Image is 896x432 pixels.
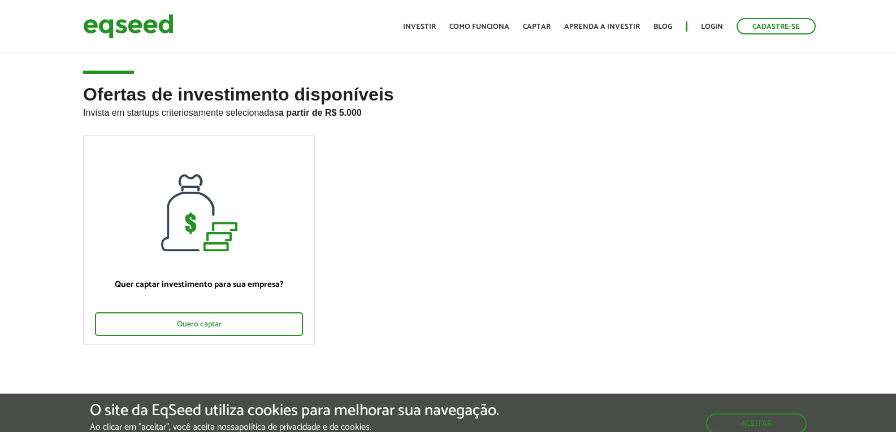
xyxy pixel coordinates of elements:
[90,402,499,420] h5: O site da EqSeed utiliza cookies para melhorar sua navegação.
[83,104,813,118] p: Invista em startups criteriosamente selecionadas
[564,23,640,30] a: Aprenda a investir
[403,23,436,30] a: Investir
[83,135,315,345] a: Quer captar investimento para sua empresa? Quero captar
[701,23,723,30] a: Login
[83,85,813,135] h2: Ofertas de investimento disponíveis
[523,23,551,30] a: Captar
[95,280,303,290] p: Quer captar investimento para sua empresa?
[737,18,816,34] a: Cadastre-se
[653,23,672,30] a: Blog
[83,11,174,41] img: EqSeed
[95,312,303,336] div: Quero captar
[279,108,362,117] strong: a partir de R$ 5.000
[449,23,509,30] a: Como funciona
